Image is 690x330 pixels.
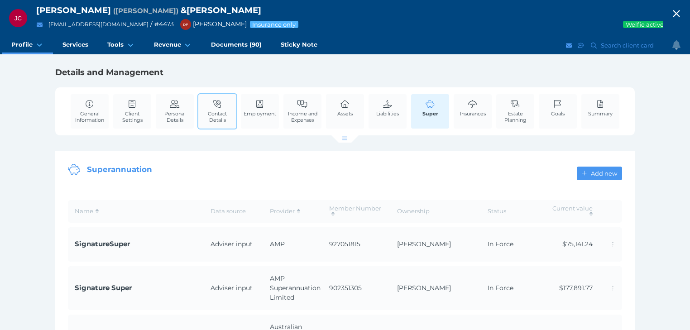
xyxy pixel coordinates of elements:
[113,6,178,15] span: Preferred name
[376,110,399,117] span: Liabilities
[397,240,451,248] span: [PERSON_NAME]
[176,20,247,28] span: [PERSON_NAME]
[281,41,317,48] span: Sticky Note
[53,36,98,54] a: Services
[34,19,45,30] button: Email
[144,36,201,54] a: Revenue
[283,94,321,128] a: Income and Expenses
[14,15,22,22] span: JC
[488,240,513,248] span: In Force
[577,167,622,180] button: Add new
[562,240,593,248] span: $75,141.24
[2,36,53,54] a: Profile
[11,41,33,48] span: Profile
[107,41,124,48] span: Tools
[329,240,360,248] span: 927051815
[201,110,234,123] span: Contact Details
[565,40,574,51] button: Email
[115,110,149,123] span: Client Settings
[481,200,540,223] th: Status
[87,165,152,174] span: Superannuation
[559,284,593,292] span: $177,891.77
[244,110,276,117] span: Employment
[458,94,488,122] a: Insurances
[211,240,253,248] span: Adviser input
[576,40,585,51] button: SMS
[587,40,658,51] button: Search client card
[270,240,285,248] span: AMP
[201,36,271,54] a: Documents (90)
[413,110,447,117] span: Super
[241,94,278,122] a: Employment
[183,23,188,27] span: DP
[68,200,204,223] th: Name
[263,200,322,223] th: Provider
[549,94,567,122] a: Goals
[488,284,513,292] span: In Force
[150,20,174,28] span: / # 4473
[551,110,565,117] span: Goals
[71,94,109,128] a: General Information
[322,200,390,223] th: Member Number
[48,21,149,28] a: [EMAIL_ADDRESS][DOMAIN_NAME]
[36,5,111,15] span: [PERSON_NAME]
[73,110,106,123] span: General Information
[156,94,194,128] a: Personal Details
[460,110,486,117] span: Insurances
[211,41,262,48] span: Documents (90)
[374,94,401,122] a: Liabilities
[180,19,191,30] div: David Parry
[154,41,181,48] span: Revenue
[498,110,532,123] span: Estate Planning
[337,110,353,117] span: Assets
[335,94,355,122] a: Assets
[158,110,192,123] span: Personal Details
[55,67,635,78] h1: Details and Management
[62,41,88,48] span: Services
[75,239,130,248] span: SignatureSuper
[75,283,132,292] span: Signature Super
[496,94,534,128] a: Estate Planning
[286,110,319,123] span: Income and Expenses
[181,5,261,15] span: & [PERSON_NAME]
[586,94,615,122] a: Summary
[599,42,658,49] span: Search client card
[397,284,451,292] span: [PERSON_NAME]
[204,200,263,223] th: Data source
[113,94,151,128] a: Client Settings
[390,200,481,223] th: Ownership
[252,21,297,28] span: Insurance only
[211,284,253,292] span: Adviser input
[589,170,621,177] span: Add new
[198,94,236,128] a: Contact Details
[625,21,664,28] span: Welfie active
[9,9,27,27] div: Jean-Louis Capponi
[329,284,362,292] span: 902351305
[270,274,321,301] span: AMP Superannuation Limited
[411,94,449,129] a: Super
[540,200,599,223] th: Current value
[588,110,613,117] span: Summary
